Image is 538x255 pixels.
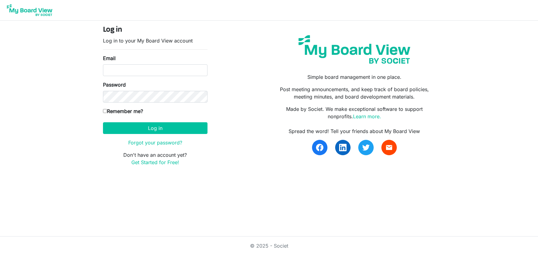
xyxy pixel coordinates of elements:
p: Made by Societ. We make exceptional software to support nonprofits. [273,105,435,120]
a: © 2025 - Societ [250,243,288,249]
span: email [385,144,393,151]
a: Forgot your password? [128,140,182,146]
div: Spread the word! Tell your friends about My Board View [273,127,435,135]
img: my-board-view-societ.svg [294,30,415,68]
a: email [381,140,397,155]
p: Post meeting announcements, and keep track of board policies, meeting minutes, and board developm... [273,86,435,100]
label: Remember me? [103,107,143,115]
p: Don't have an account yet? [103,151,207,166]
input: Remember me? [103,109,107,113]
a: Learn more. [353,113,381,119]
label: Password [103,81,126,88]
label: Email [103,55,116,62]
h4: Log in [103,26,207,34]
a: Get Started for Free! [131,159,179,165]
img: My Board View Logo [5,2,54,18]
img: linkedin.svg [339,144,347,151]
button: Log in [103,122,207,134]
img: twitter.svg [362,144,370,151]
img: facebook.svg [316,144,323,151]
p: Log in to your My Board View account [103,37,207,44]
p: Simple board management in one place. [273,73,435,81]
